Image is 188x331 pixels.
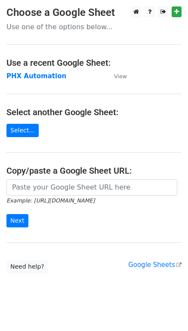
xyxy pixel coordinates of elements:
h4: Copy/paste a Google Sheet URL: [6,165,182,176]
p: Use one of the options below... [6,22,182,31]
input: Paste your Google Sheet URL here [6,179,177,196]
a: Google Sheets [128,261,182,269]
a: View [105,72,127,80]
h4: Use a recent Google Sheet: [6,58,182,68]
small: View [114,73,127,80]
h4: Select another Google Sheet: [6,107,182,117]
small: Example: [URL][DOMAIN_NAME] [6,197,95,204]
a: Need help? [6,260,48,273]
a: PHX Automation [6,72,66,80]
input: Next [6,214,28,227]
a: Select... [6,124,39,137]
h3: Choose a Google Sheet [6,6,182,19]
